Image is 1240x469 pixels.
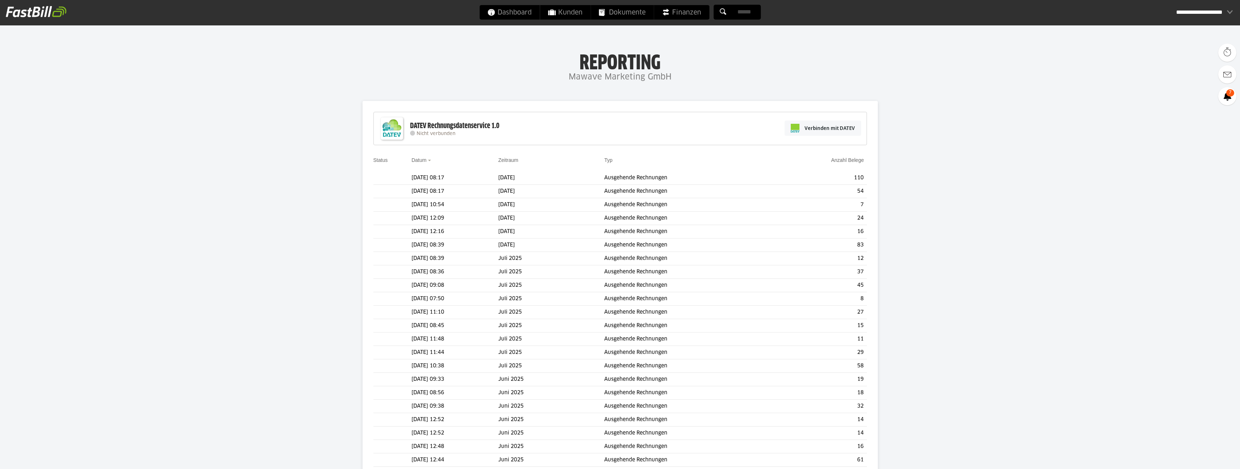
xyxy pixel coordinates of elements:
td: Juni 2025 [498,373,604,386]
td: Ausgehende Rechnungen [604,319,772,333]
td: 16 [772,440,867,453]
td: Juli 2025 [498,333,604,346]
td: 7 [772,198,867,212]
td: [DATE] 08:17 [412,185,498,198]
td: Ausgehende Rechnungen [604,238,772,252]
td: Juli 2025 [498,359,604,373]
td: Ausgehende Rechnungen [604,427,772,440]
td: [DATE] 09:38 [412,400,498,413]
td: Ausgehende Rechnungen [604,400,772,413]
td: 54 [772,185,867,198]
a: Kunden [540,5,590,20]
td: Juni 2025 [498,400,604,413]
td: 18 [772,386,867,400]
img: DATEV-Datenservice Logo [377,114,406,143]
a: Anzahl Belege [831,157,864,163]
td: Juli 2025 [498,292,604,306]
td: Ausgehende Rechnungen [604,440,772,453]
td: [DATE] 11:44 [412,346,498,359]
td: [DATE] 07:50 [412,292,498,306]
td: [DATE] 10:54 [412,198,498,212]
td: Juli 2025 [498,252,604,265]
td: [DATE] 11:48 [412,333,498,346]
td: Juli 2025 [498,346,604,359]
td: Ausgehende Rechnungen [604,225,772,238]
a: Dashboard [479,5,540,20]
td: 29 [772,346,867,359]
td: Ausgehende Rechnungen [604,386,772,400]
td: [DATE] [498,171,604,185]
td: [DATE] 08:45 [412,319,498,333]
td: Ausgehende Rechnungen [604,373,772,386]
td: Juli 2025 [498,306,604,319]
td: [DATE] 08:17 [412,171,498,185]
td: [DATE] 12:48 [412,440,498,453]
td: [DATE] 11:10 [412,306,498,319]
td: 58 [772,359,867,373]
td: Ausgehende Rechnungen [604,306,772,319]
td: 11 [772,333,867,346]
td: [DATE] [498,212,604,225]
td: 24 [772,212,867,225]
a: Verbinden mit DATEV [785,121,861,136]
td: 19 [772,373,867,386]
a: Dokumente [591,5,654,20]
td: [DATE] [498,185,604,198]
td: 16 [772,225,867,238]
td: [DATE] 10:38 [412,359,498,373]
div: DATEV Rechnungsdatenservice 1.0 [410,121,499,131]
a: Finanzen [654,5,709,20]
td: Juni 2025 [498,413,604,427]
td: 61 [772,453,867,467]
td: [DATE] 12:52 [412,413,498,427]
span: 7 [1226,89,1234,97]
a: Datum [412,157,426,163]
td: Ausgehende Rechnungen [604,453,772,467]
td: [DATE] 12:09 [412,212,498,225]
td: [DATE] [498,238,604,252]
td: Juni 2025 [498,386,604,400]
td: 45 [772,279,867,292]
td: Juni 2025 [498,453,604,467]
span: Dokumente [599,5,646,20]
span: Dashboard [487,5,532,20]
img: fastbill_logo_white.png [6,6,66,17]
span: Verbinden mit DATEV [805,125,855,132]
td: [DATE] 08:39 [412,238,498,252]
td: 37 [772,265,867,279]
td: 110 [772,171,867,185]
td: Ausgehende Rechnungen [604,171,772,185]
td: Juni 2025 [498,427,604,440]
td: Ausgehende Rechnungen [604,252,772,265]
a: Typ [604,157,613,163]
span: Kunden [548,5,582,20]
iframe: Öffnet ein Widget, in dem Sie weitere Informationen finden [1184,447,1233,465]
td: Juli 2025 [498,265,604,279]
td: [DATE] 09:33 [412,373,498,386]
td: Ausgehende Rechnungen [604,346,772,359]
td: [DATE] 12:44 [412,453,498,467]
td: 15 [772,319,867,333]
td: [DATE] 08:39 [412,252,498,265]
span: Finanzen [662,5,701,20]
td: Ausgehende Rechnungen [604,359,772,373]
td: 8 [772,292,867,306]
td: 12 [772,252,867,265]
td: Ausgehende Rechnungen [604,333,772,346]
td: Juli 2025 [498,279,604,292]
td: Ausgehende Rechnungen [604,212,772,225]
td: 14 [772,427,867,440]
a: Status [373,157,388,163]
td: Juli 2025 [498,319,604,333]
td: 27 [772,306,867,319]
td: [DATE] 12:52 [412,427,498,440]
td: Ausgehende Rechnungen [604,292,772,306]
td: [DATE] [498,225,604,238]
img: sort_desc.gif [428,160,433,161]
td: 32 [772,400,867,413]
td: 83 [772,238,867,252]
td: [DATE] [498,198,604,212]
td: Ausgehende Rechnungen [604,265,772,279]
a: Zeitraum [498,157,518,163]
span: Nicht verbunden [417,131,455,136]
